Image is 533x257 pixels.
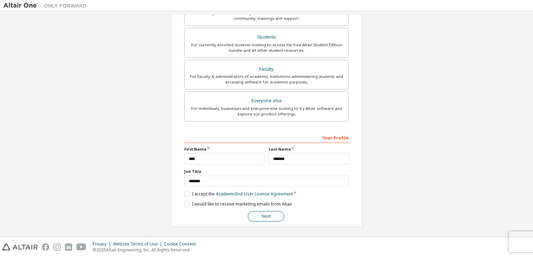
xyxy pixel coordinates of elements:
[3,2,90,9] img: Altair One
[53,243,61,251] img: instagram.svg
[164,241,200,247] div: Cookie Consent
[42,243,49,251] img: facebook.svg
[184,201,292,207] label: I would like to receive marketing emails from Altair
[2,243,38,251] img: altair_logo.svg
[189,32,344,42] div: Students
[189,74,344,85] div: For faculty & administrators of academic institutions administering students and accessing softwa...
[65,243,72,251] img: linkedin.svg
[269,146,349,152] label: Last Name
[248,211,284,222] button: Next
[189,64,344,74] div: Faculty
[189,42,344,53] div: For currently enrolled students looking to access the free Altair Student Edition bundle and all ...
[184,146,264,152] label: First Name
[189,96,344,106] div: Everyone else
[113,241,164,247] div: Website Terms of Use
[184,169,349,174] label: Job Title
[76,243,86,251] img: youtube.svg
[93,247,200,253] p: © 2025 Altair Engineering, Inc. All Rights Reserved.
[189,10,344,21] div: For existing customers looking to access software downloads, HPC resources, community, trainings ...
[216,191,293,197] a: Academic End-User License Agreement
[184,132,349,143] div: Your Profile
[93,241,113,247] div: Privacy
[184,191,293,197] label: I accept the
[189,106,344,117] div: For individuals, businesses and everyone else looking to try Altair software and explore our prod...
